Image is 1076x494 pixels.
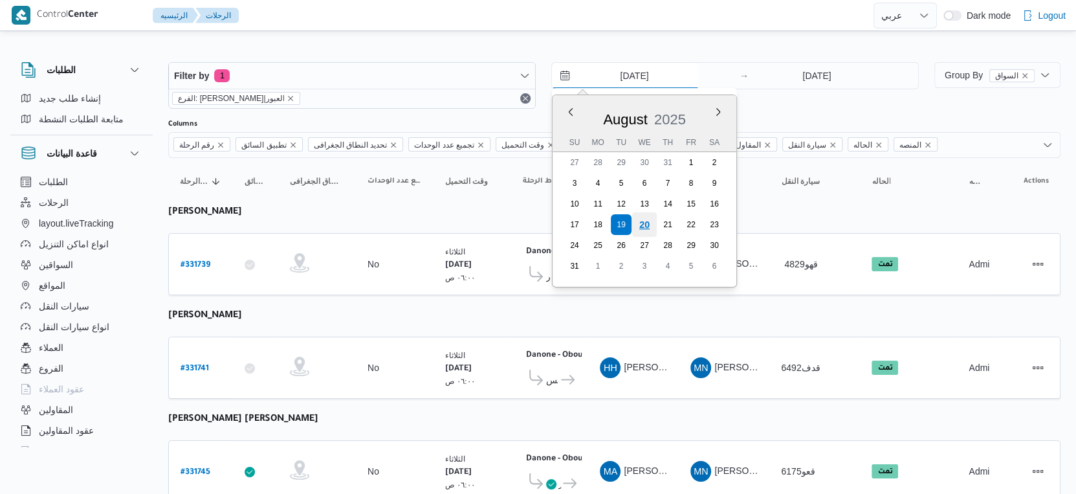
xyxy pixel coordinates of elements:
div: day-3 [634,256,655,276]
div: No [368,362,379,374]
span: MN [694,461,708,482]
span: layout.liveTracking [39,216,113,231]
span: متابعة الطلبات النشطة [39,111,124,127]
b: Danone - Obour [526,351,587,360]
div: day-31 [564,256,585,276]
a: #331745 [181,463,210,480]
span: تمت [872,361,898,375]
div: قاعدة البيانات [10,172,153,452]
button: السواقين [16,254,148,275]
b: تمت [877,468,892,476]
div: day-16 [704,194,725,214]
div: الطلبات [10,88,153,135]
a: #331741 [181,359,209,377]
span: قعو6175 [781,466,815,477]
button: العملاء [16,337,148,358]
button: سيارة النقل [776,171,853,192]
div: Su [564,133,585,152]
button: الطلبات [21,62,142,78]
small: الثلاثاء [445,351,465,359]
b: [PERSON_NAME] [168,311,242,321]
div: No [368,258,379,270]
span: Admin [969,363,994,373]
span: 4829قهو [784,259,817,269]
button: Remove رقم الرحلة from selection in this group [217,141,225,149]
div: day-25 [587,235,608,256]
span: الفروع [39,361,63,376]
span: 1 active filters [214,69,230,82]
input: Press the down key to open a popover containing a calendar. [752,63,881,89]
div: Button. Open the month selector. August is currently selected. [602,111,648,128]
div: day-14 [657,194,678,214]
button: Filter by1 active filters [169,63,535,89]
button: الحاله [866,171,950,192]
button: الرئيسيه [153,8,198,23]
img: X8yXhbKr1z7QwAAAABJRU5ErkJggg== [12,6,30,25]
div: month-2025-08 [563,152,726,276]
input: Press the down key to enter a popover containing a calendar. Press the escape key to close the po... [552,63,699,89]
span: المقاول [730,137,777,152]
button: Remove تطبيق السائق from selection in this group [289,141,297,149]
span: نقاط الرحلة [523,176,562,186]
span: الحاله [853,138,872,152]
button: layout.liveTracking [16,213,148,234]
span: الطلبات [39,174,68,190]
div: day-27 [564,152,585,173]
button: رقم الرحلةSorted in descending order [175,171,226,192]
span: قسم أول مدينة نصر [558,476,561,491]
div: day-30 [634,152,655,173]
button: تطبيق السائق [239,171,272,192]
span: وقت التحميل [496,137,560,152]
span: الفرع: دانون|العبور [172,92,300,105]
button: تحديد النطاق الجغرافى [285,171,349,192]
span: Admin [969,259,994,269]
span: MA [604,461,618,482]
span: السواق [995,70,1018,82]
div: day-9 [704,173,725,194]
div: day-13 [634,194,655,214]
button: المقاولين [16,399,148,420]
span: العبور [546,269,553,284]
div: day-24 [564,235,585,256]
div: day-12 [611,194,631,214]
b: [DATE] [445,468,472,477]
small: ٠٦:٠٠ ص [445,480,475,489]
div: Button. Open the year selector. 2025 is currently selected. [653,111,686,128]
label: Columns [168,119,197,129]
div: → [740,71,749,80]
span: انواع اماكن التنزيل [39,236,109,252]
button: Remove تحديد النطاق الجغرافى from selection in this group [390,141,397,149]
button: Open list of options [1042,140,1053,150]
b: [DATE] [445,365,472,374]
div: day-10 [564,194,585,214]
button: Remove تجميع عدد الوحدات from selection in this group [477,141,485,149]
div: day-1 [681,152,701,173]
div: day-2 [704,152,725,173]
span: تطبيق السائق [236,137,302,152]
h3: الطلبات [47,62,76,78]
span: Group By السواق [945,70,1035,80]
span: تطبيق السائق [245,176,267,186]
button: Logout [1017,3,1071,28]
span: اجهزة التليفون [39,443,93,459]
small: ٠٦:٠٠ ص [445,377,475,385]
span: عقود العملاء [39,381,84,397]
span: تحديد النطاق الجغرافى [308,137,404,152]
div: day-21 [657,214,678,235]
span: تحديد النطاق الجغرافى [314,138,388,152]
button: Group Byالسواقremove selected entity [934,62,1060,88]
span: عقود المقاولين [39,423,94,438]
div: day-30 [704,235,725,256]
div: day-31 [657,152,678,173]
button: الرحلات [195,8,239,23]
span: المنصه [894,137,938,152]
span: الرحلات [39,195,69,210]
span: المقاول [736,138,761,152]
button: اجهزة التليفون [16,441,148,462]
div: day-6 [634,173,655,194]
span: قدف6492 [781,363,820,373]
span: تمت [872,257,898,271]
span: الحاله [848,137,888,152]
span: رقم الرحلة; Sorted in descending order [180,176,208,186]
span: HH [604,357,617,378]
